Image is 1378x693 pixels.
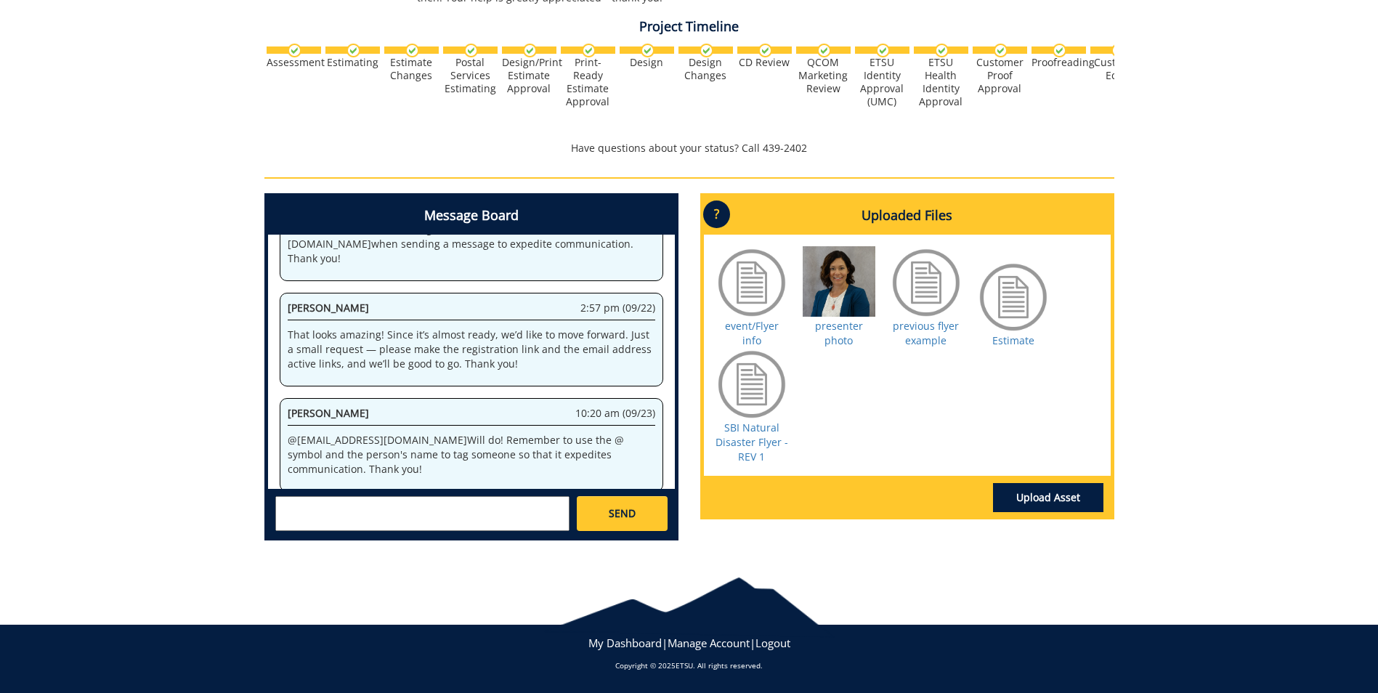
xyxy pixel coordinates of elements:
span: 10:20 am (09/23) [575,406,655,421]
img: checkmark [288,44,301,57]
img: checkmark [758,44,772,57]
h4: Project Timeline [264,20,1114,34]
textarea: messageToSend [275,496,570,531]
img: checkmark [464,44,478,57]
div: Customer Edits [1090,56,1145,82]
div: Customer Proof Approval [973,56,1027,95]
p: ? [703,200,730,228]
div: ETSU Health Identity Approval [914,56,968,108]
img: checkmark [346,44,360,57]
p: That looks amazing! Since it’s almost ready, we’d like to move forward. Just a small request — pl... [288,328,655,371]
h4: Uploaded Files [704,197,1111,235]
a: Manage Account [668,636,750,650]
div: Postal Services Estimating [443,56,498,95]
a: My Dashboard [588,636,662,650]
p: @ [EMAIL_ADDRESS][DOMAIN_NAME] I just sent you the proof. Do you still need it canceled? --Please... [288,208,655,266]
div: Print-Ready Estimate Approval [561,56,615,108]
span: 2:57 pm (09/22) [580,301,655,315]
span: SEND [609,506,636,521]
h4: Message Board [268,197,675,235]
p: @ [EMAIL_ADDRESS][DOMAIN_NAME] Will do! Remember to use the @ symbol and the person's name to tag... [288,433,655,477]
a: Upload Asset [993,483,1103,512]
img: checkmark [876,44,890,57]
img: checkmark [935,44,949,57]
p: Have questions about your status? Call 439-2402 [264,141,1114,155]
a: Estimate [992,333,1034,347]
img: checkmark [582,44,596,57]
a: SBI Natural Disaster Flyer - REV 1 [716,421,788,463]
div: Assessment [267,56,321,69]
div: ETSU Identity Approval (UMC) [855,56,909,108]
div: Design [620,56,674,69]
a: ETSU [676,660,693,670]
img: checkmark [405,44,419,57]
div: Estimate Changes [384,56,439,82]
img: checkmark [994,44,1008,57]
span: [PERSON_NAME] [288,301,369,315]
div: Design/Print Estimate Approval [502,56,556,95]
img: checkmark [523,44,537,57]
div: CD Review [737,56,792,69]
img: checkmark [817,44,831,57]
img: checkmark [1111,44,1125,57]
span: [PERSON_NAME] [288,406,369,420]
a: SEND [577,496,667,531]
div: QCOM Marketing Review [796,56,851,95]
a: Logout [755,636,790,650]
img: checkmark [700,44,713,57]
img: checkmark [1053,44,1066,57]
a: event/Flyer info [725,319,779,347]
div: Design Changes [678,56,733,82]
img: checkmark [641,44,654,57]
div: Estimating [325,56,380,69]
a: presenter photo [815,319,863,347]
div: Proofreading [1032,56,1086,69]
a: previous flyer example [893,319,959,347]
